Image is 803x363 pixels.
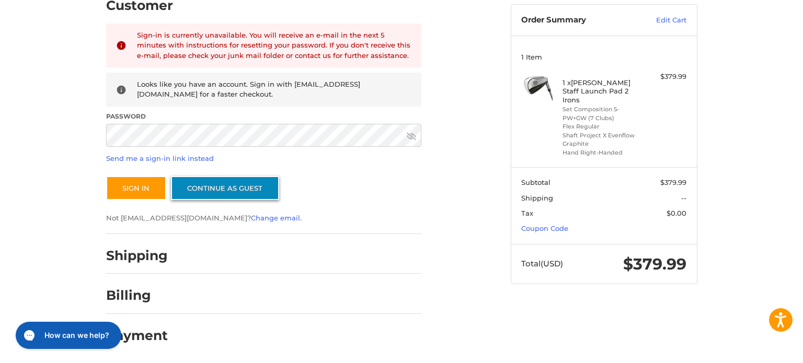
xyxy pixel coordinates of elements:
div: Sign-in is currently unavailable. You will receive an e-mail in the next 5 minutes with instructi... [137,30,411,61]
span: Subtotal [521,178,550,186]
p: Not [EMAIL_ADDRESS][DOMAIN_NAME]? . [106,213,421,224]
span: $0.00 [667,209,686,217]
span: $379.99 [623,254,686,274]
span: $379.99 [660,178,686,186]
h3: Order Summary [521,15,634,26]
a: Change email [251,214,300,222]
a: Continue as guest [171,176,279,200]
h2: Payment [106,327,168,344]
label: Password [106,112,421,121]
h2: Billing [106,287,167,303]
h4: 1 x [PERSON_NAME] Staff Launch Pad 2 Irons [563,78,643,104]
a: Edit Cart [634,15,686,26]
li: Set Composition 5-PW+GW (7 Clubs) [563,105,643,122]
h2: Shipping [106,248,168,264]
button: Sign In [106,176,166,200]
span: Shipping [521,194,553,202]
div: $379.99 [645,72,686,82]
li: Flex Regular [563,122,643,131]
li: Hand Right-Handed [563,148,643,157]
span: Looks like you have an account. Sign in with [EMAIL_ADDRESS][DOMAIN_NAME] for a faster checkout. [137,80,360,99]
iframe: Gorgias live chat messenger [10,318,124,353]
span: Tax [521,209,533,217]
a: Send me a sign-in link instead [106,154,214,162]
a: Coupon Code [521,224,568,232]
li: Shaft Project X Evenflow Graphite [563,131,643,148]
span: Total (USD) [521,259,563,268]
span: -- [681,194,686,202]
h3: 1 Item [521,53,686,61]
